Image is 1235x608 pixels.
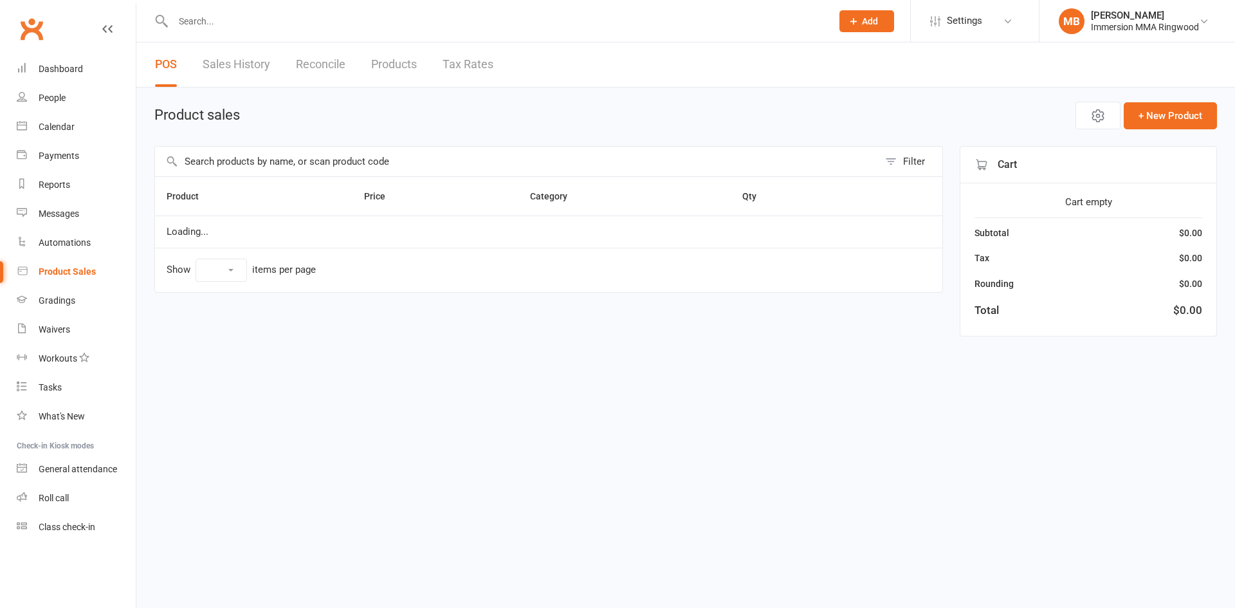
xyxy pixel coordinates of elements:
span: Qty [742,191,771,201]
a: Gradings [17,286,136,315]
a: Tasks [17,373,136,402]
a: Waivers [17,315,136,344]
div: Payments [39,151,79,161]
a: Products [371,42,417,87]
div: Calendar [39,122,75,132]
a: Payments [17,142,136,170]
button: + New Product [1124,102,1217,129]
a: Sales History [203,42,270,87]
div: [PERSON_NAME] [1091,10,1199,21]
span: Product [167,191,213,201]
a: General attendance kiosk mode [17,455,136,484]
a: Clubworx [15,13,48,45]
a: Tax Rates [443,42,493,87]
div: $0.00 [1179,226,1202,240]
a: Calendar [17,113,136,142]
div: Rounding [974,277,1014,291]
button: Qty [742,189,771,204]
a: Class kiosk mode [17,513,136,542]
a: POS [155,42,177,87]
a: Reports [17,170,136,199]
a: Roll call [17,484,136,513]
button: Price [364,189,399,204]
div: Product Sales [39,266,96,277]
div: Cart empty [974,194,1202,210]
div: items per page [252,264,316,275]
div: General attendance [39,464,117,474]
div: What's New [39,411,85,421]
button: Add [839,10,894,32]
div: Subtotal [974,226,1009,240]
div: Waivers [39,324,70,335]
div: Cart [960,147,1216,183]
div: Reports [39,180,70,190]
div: MB [1059,8,1084,34]
span: Add [862,16,878,26]
span: Price [364,191,399,201]
div: Show [167,259,316,282]
div: Tasks [39,382,62,392]
div: Tax [974,251,989,265]
a: What's New [17,402,136,431]
span: Settings [947,6,982,35]
span: Category [530,191,581,201]
div: Automations [39,237,91,248]
div: Filter [903,154,925,169]
div: $0.00 [1173,302,1202,319]
button: Category [530,189,581,204]
a: Product Sales [17,257,136,286]
div: Dashboard [39,64,83,74]
div: $0.00 [1179,277,1202,291]
a: Workouts [17,344,136,373]
div: Immersion MMA Ringwood [1091,21,1199,33]
div: People [39,93,66,103]
div: Roll call [39,493,69,503]
td: Loading... [155,216,942,248]
div: Total [974,302,999,319]
h1: Product sales [154,107,240,123]
div: Class check-in [39,522,95,532]
a: Automations [17,228,136,257]
a: Messages [17,199,136,228]
a: Dashboard [17,55,136,84]
a: People [17,84,136,113]
input: Search products by name, or scan product code [155,147,879,176]
div: Messages [39,208,79,219]
button: Product [167,189,213,204]
div: Gradings [39,295,75,306]
a: Reconcile [296,42,345,87]
div: Workouts [39,353,77,364]
div: $0.00 [1179,251,1202,265]
input: Search... [169,12,823,30]
button: Filter [879,147,942,176]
